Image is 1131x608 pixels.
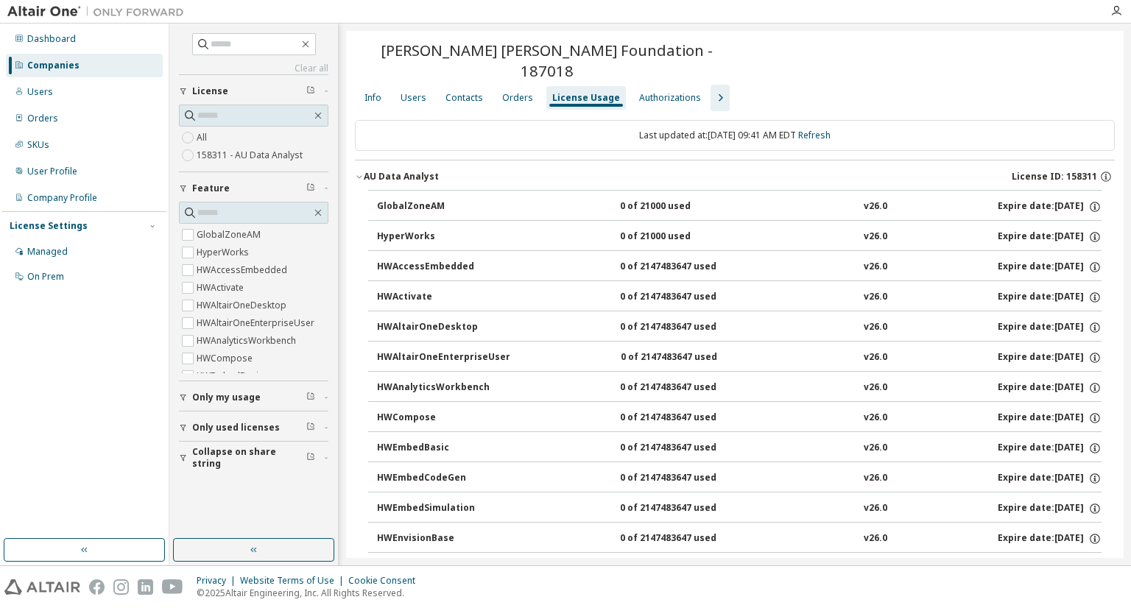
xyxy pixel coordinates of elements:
[89,579,105,595] img: facebook.svg
[377,372,1102,404] button: HWAnalyticsWorkbench0 of 2147483647 usedv26.0Expire date:[DATE]
[620,321,753,334] div: 0 of 2147483647 used
[192,422,280,434] span: Only used licenses
[620,230,753,244] div: 0 of 21000 used
[179,411,328,444] button: Only used licenses
[377,502,510,515] div: HWEmbedSimulation
[306,85,315,97] span: Clear filter
[197,146,306,164] label: 158311 - AU Data Analyst
[27,86,53,98] div: Users
[1012,171,1097,183] span: License ID: 158311
[348,575,424,587] div: Cookie Consent
[27,166,77,177] div: User Profile
[864,261,887,274] div: v26.0
[179,442,328,474] button: Collapse on share string
[377,291,510,304] div: HWActivate
[377,251,1102,283] button: HWAccessEmbedded0 of 2147483647 usedv26.0Expire date:[DATE]
[179,75,328,107] button: License
[377,523,1102,555] button: HWEnvisionBase0 of 2147483647 usedv26.0Expire date:[DATE]
[864,291,887,304] div: v26.0
[197,279,247,297] label: HWActivate
[377,411,510,425] div: HWCompose
[377,342,1102,374] button: HWAltairOneEnterpriseUser0 of 2147483647 usedv26.0Expire date:[DATE]
[179,63,328,74] a: Clear all
[864,472,887,485] div: v26.0
[364,171,439,183] div: AU Data Analyst
[998,381,1102,395] div: Expire date: [DATE]
[864,411,887,425] div: v26.0
[798,129,831,141] a: Refresh
[27,113,58,124] div: Orders
[401,92,426,104] div: Users
[998,321,1102,334] div: Expire date: [DATE]
[998,291,1102,304] div: Expire date: [DATE]
[620,411,753,425] div: 0 of 2147483647 used
[197,332,299,350] label: HWAnalyticsWorkbench
[998,351,1102,364] div: Expire date: [DATE]
[197,587,424,599] p: © 2025 Altair Engineering, Inc. All Rights Reserved.
[364,92,381,104] div: Info
[197,367,266,385] label: HWEmbedBasic
[192,392,261,403] span: Only my usage
[998,411,1102,425] div: Expire date: [DATE]
[620,532,753,545] div: 0 of 2147483647 used
[27,246,68,258] div: Managed
[377,221,1102,253] button: HyperWorks0 of 21000 usedv26.0Expire date:[DATE]
[377,351,510,364] div: HWAltairOneEnterpriseUser
[620,472,753,485] div: 0 of 2147483647 used
[377,311,1102,344] button: HWAltairOneDesktop0 of 2147483647 usedv26.0Expire date:[DATE]
[27,271,64,283] div: On Prem
[502,92,533,104] div: Orders
[445,92,483,104] div: Contacts
[306,183,315,194] span: Clear filter
[113,579,129,595] img: instagram.svg
[864,230,887,244] div: v26.0
[197,314,317,332] label: HWAltairOneEnterpriseUser
[377,200,510,213] div: GlobalZoneAM
[864,381,887,395] div: v26.0
[377,261,510,274] div: HWAccessEmbedded
[377,532,510,545] div: HWEnvisionBase
[377,432,1102,464] button: HWEmbedBasic0 of 2147483647 usedv26.0Expire date:[DATE]
[377,492,1102,525] button: HWEmbedSimulation0 of 2147483647 usedv26.0Expire date:[DATE]
[197,244,252,261] label: HyperWorks
[355,160,1115,193] button: AU Data AnalystLicense ID: 158311
[162,579,183,595] img: youtube.svg
[192,446,306,470] span: Collapse on share string
[864,442,887,455] div: v26.0
[377,442,510,455] div: HWEmbedBasic
[27,192,97,204] div: Company Profile
[377,462,1102,495] button: HWEmbedCodeGen0 of 2147483647 usedv26.0Expire date:[DATE]
[377,281,1102,314] button: HWActivate0 of 2147483647 usedv26.0Expire date:[DATE]
[621,351,753,364] div: 0 of 2147483647 used
[998,200,1102,213] div: Expire date: [DATE]
[998,472,1102,485] div: Expire date: [DATE]
[864,351,887,364] div: v26.0
[197,129,210,146] label: All
[355,120,1115,151] div: Last updated at: [DATE] 09:41 AM EDT
[998,261,1102,274] div: Expire date: [DATE]
[306,452,315,464] span: Clear filter
[377,230,510,244] div: HyperWorks
[138,579,153,595] img: linkedin.svg
[620,200,753,213] div: 0 of 21000 used
[4,579,80,595] img: altair_logo.svg
[179,381,328,414] button: Only my usage
[27,33,76,45] div: Dashboard
[306,422,315,434] span: Clear filter
[639,92,701,104] div: Authorizations
[552,92,620,104] div: License Usage
[197,297,289,314] label: HWAltairOneDesktop
[377,191,1102,223] button: GlobalZoneAM0 of 21000 usedv26.0Expire date:[DATE]
[197,350,256,367] label: HWCompose
[998,532,1102,545] div: Expire date: [DATE]
[864,321,887,334] div: v26.0
[377,402,1102,434] button: HWCompose0 of 2147483647 usedv26.0Expire date:[DATE]
[620,502,753,515] div: 0 of 2147483647 used
[620,291,753,304] div: 0 of 2147483647 used
[864,502,887,515] div: v26.0
[377,553,1102,585] button: HWEnvisionUserFloat0 of 2147483647 usedv26.0Expire date:[DATE]
[355,40,739,81] span: [PERSON_NAME] [PERSON_NAME] Foundation - 187018
[197,575,240,587] div: Privacy
[197,261,290,279] label: HWAccessEmbedded
[998,442,1102,455] div: Expire date: [DATE]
